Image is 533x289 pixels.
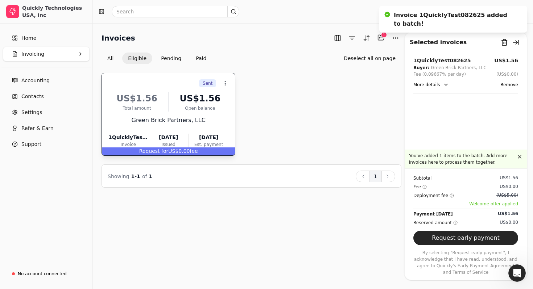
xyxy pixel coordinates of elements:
div: US$1.56 [172,92,228,105]
h2: Invoices [102,32,135,44]
button: Remove [500,80,518,89]
button: More details [413,80,449,89]
p: You've added 1 items to the batch. Add more invoices here to process them together. [409,152,515,166]
button: Support [3,137,90,151]
button: Pending [155,53,187,64]
span: Sent [203,80,212,87]
div: Green Brick Partners, LLC [431,64,486,71]
a: Home [3,31,90,45]
button: Request early payment [413,231,518,245]
span: Support [21,141,41,148]
div: Fee (0.09667% per day) [413,71,466,78]
div: (US$5.00) [496,192,518,198]
button: 1 [369,171,382,182]
span: Invoicing [21,50,44,58]
div: Invoice filter options [102,53,212,64]
div: Quickly Technologies USA, Inc [22,4,86,19]
button: US$1.56 [494,57,518,64]
span: Welcome offer applied [413,201,518,207]
div: 1QuicklyTest082625 [108,134,148,141]
div: Invoice 1QuicklyTest082625 added to batch! [394,11,513,28]
div: Invoice [108,141,148,148]
button: Deselect all on page [338,53,401,64]
span: Home [21,34,36,42]
input: Search [112,6,239,17]
span: Contacts [21,93,44,100]
span: of [142,173,147,179]
div: Payment [DATE] [413,210,453,218]
button: Sort [361,32,372,44]
p: By selecting "Request early payment", I acknowledge that I have read, understood, and agree to Qu... [413,250,518,276]
button: All [102,53,119,64]
span: Accounting [21,77,50,84]
div: Open balance [172,105,228,112]
span: Refer & Earn [21,125,54,132]
div: Buyer: [413,64,429,71]
button: Eligible [122,53,152,64]
div: Est. payment [189,141,228,148]
div: Reserved amount [413,219,458,226]
button: Refer & Earn [3,121,90,135]
div: No account connected [18,271,67,277]
span: 1 [149,173,153,179]
div: Subtotal [413,175,431,182]
div: US$0.00 [500,219,518,226]
button: (US$0.00) [496,71,518,78]
span: fee [190,148,198,154]
div: Total amount [108,105,165,112]
div: Green Brick Partners, LLC [108,116,228,125]
div: 1QuicklyTest082625 [413,57,471,64]
a: Settings [3,105,90,120]
div: [DATE] [189,134,228,141]
div: US$0.00 [102,147,235,155]
div: US$1.56 [500,175,518,181]
a: Contacts [3,89,90,104]
a: Accounting [3,73,90,88]
span: Showing [108,173,129,179]
span: Request for [139,148,169,154]
div: US$0.00 [500,183,518,190]
div: US$1.56 [498,210,518,217]
button: Invoicing [3,47,90,61]
div: Fee [413,183,427,190]
div: Issued [148,141,188,148]
span: Settings [21,109,42,116]
div: [DATE] [148,134,188,141]
span: 1 - 1 [131,173,140,179]
div: Selected invoices [410,38,467,47]
button: Paid [190,53,212,64]
a: No account connected [3,267,90,280]
div: Deployment fee [413,192,454,199]
iframe: Intercom live chat [508,264,526,282]
div: US$1.56 [108,92,165,105]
